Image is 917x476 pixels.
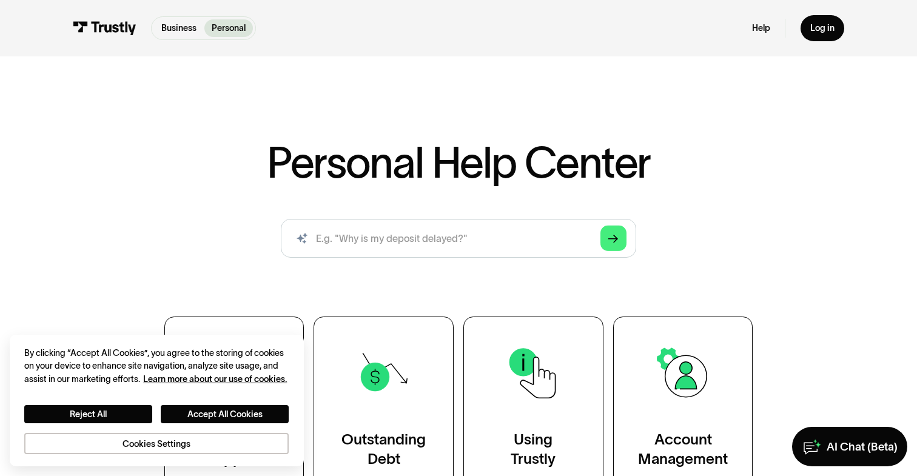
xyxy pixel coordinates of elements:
[161,405,289,423] button: Accept All Cookies
[638,430,728,469] div: Account Management
[792,427,907,466] a: AI Chat (Beta)
[511,430,556,469] div: Using Trustly
[154,19,204,37] a: Business
[810,22,835,33] div: Log in
[212,22,246,35] p: Personal
[24,433,289,454] button: Cookies Settings
[204,19,253,37] a: Personal
[24,347,289,386] div: By clicking “Accept All Cookies”, you agree to the storing of cookies on your device to enhance s...
[281,219,636,258] form: Search
[341,430,426,469] div: Outstanding Debt
[143,374,287,384] a: More information about your privacy, opens in a new tab
[73,21,136,35] img: Trustly Logo
[801,15,844,41] a: Log in
[24,347,289,454] div: Privacy
[281,219,636,258] input: search
[24,405,152,423] button: Reject All
[827,440,898,454] div: AI Chat (Beta)
[10,335,303,466] div: Cookie banner
[161,22,196,35] p: Business
[752,22,770,33] a: Help
[267,141,651,184] h1: Personal Help Center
